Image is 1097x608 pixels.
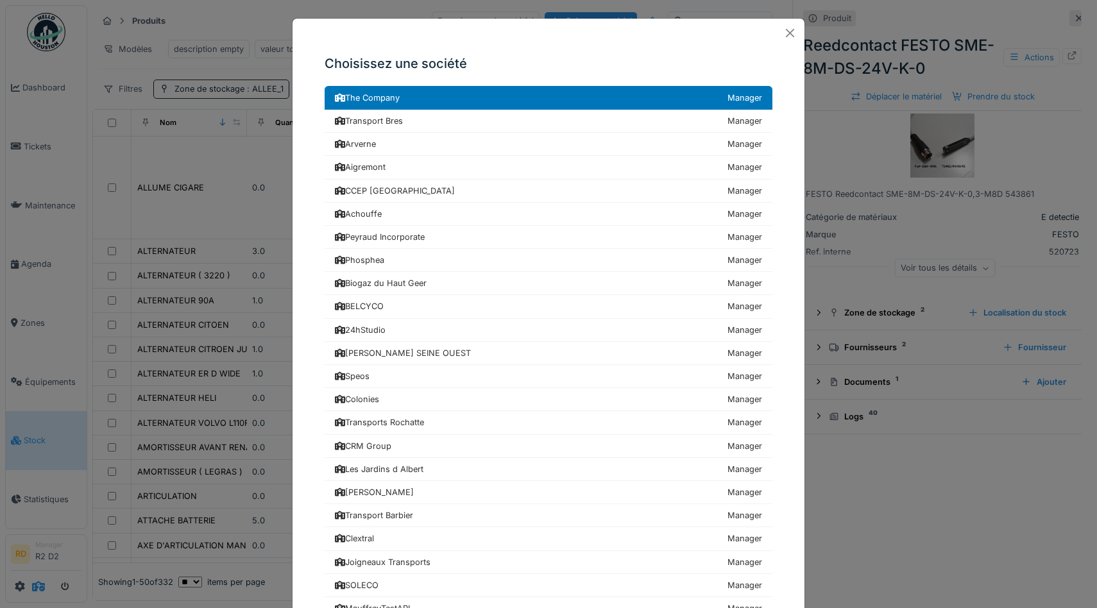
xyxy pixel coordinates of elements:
div: Phosphea [335,254,384,266]
div: Manager [727,509,762,521]
div: Les Jardins d Albert [335,463,423,475]
div: Manager [727,416,762,428]
div: Transport Bres [335,115,403,127]
div: Achouffe [335,208,382,220]
a: Peyraud Incorporate Manager [325,226,772,249]
div: Manager [727,440,762,452]
div: SOLECO [335,579,378,591]
a: Transport Bres Manager [325,110,772,133]
a: BELCYCO Manager [325,295,772,318]
div: Manager [727,370,762,382]
div: Speos [335,370,370,382]
div: Clextral [335,532,374,545]
div: CRM Group [335,440,391,452]
div: Manager [727,486,762,498]
div: Colonies [335,393,379,405]
div: Manager [727,463,762,475]
div: BELCYCO [335,300,384,312]
a: The Company Manager [325,86,772,110]
a: Clextral Manager [325,527,772,550]
a: [PERSON_NAME] Manager [325,481,772,504]
div: The Company [335,92,400,104]
div: Manager [727,161,762,173]
div: Manager [727,185,762,197]
a: [PERSON_NAME] SEINE OUEST Manager [325,342,772,365]
a: 24hStudio Manager [325,319,772,342]
a: Transports Rochatte Manager [325,411,772,434]
div: [PERSON_NAME] [335,486,414,498]
div: Manager [727,254,762,266]
a: Aigremont Manager [325,156,772,179]
div: Manager [727,393,762,405]
a: Transport Barbier Manager [325,504,772,527]
a: Les Jardins d Albert Manager [325,458,772,481]
a: Biogaz du Haut Geer Manager [325,272,772,295]
div: Arverne [335,138,376,150]
div: Manager [727,277,762,289]
div: Peyraud Incorporate [335,231,425,243]
div: Biogaz du Haut Geer [335,277,427,289]
button: Close [781,24,799,42]
a: CRM Group Manager [325,435,772,458]
div: 24hStudio [335,324,386,336]
div: Manager [727,324,762,336]
div: Manager [727,208,762,220]
div: Manager [727,92,762,104]
a: Joigneaux Transports Manager [325,551,772,574]
div: Manager [727,347,762,359]
a: Achouffe Manager [325,203,772,226]
div: Manager [727,231,762,243]
div: Manager [727,115,762,127]
h5: Choisissez une société [325,54,772,73]
div: Transport Barbier [335,509,413,521]
a: Arverne Manager [325,133,772,156]
div: Manager [727,532,762,545]
a: Phosphea Manager [325,249,772,272]
div: CCEP [GEOGRAPHIC_DATA] [335,185,455,197]
div: Manager [727,138,762,150]
div: Manager [727,300,762,312]
a: SOLECO Manager [325,574,772,597]
div: [PERSON_NAME] SEINE OUEST [335,347,471,359]
a: CCEP [GEOGRAPHIC_DATA] Manager [325,180,772,203]
div: Joigneaux Transports [335,556,430,568]
div: Manager [727,579,762,591]
div: Transports Rochatte [335,416,424,428]
div: Aigremont [335,161,386,173]
a: Colonies Manager [325,388,772,411]
a: Speos Manager [325,365,772,388]
div: Manager [727,556,762,568]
